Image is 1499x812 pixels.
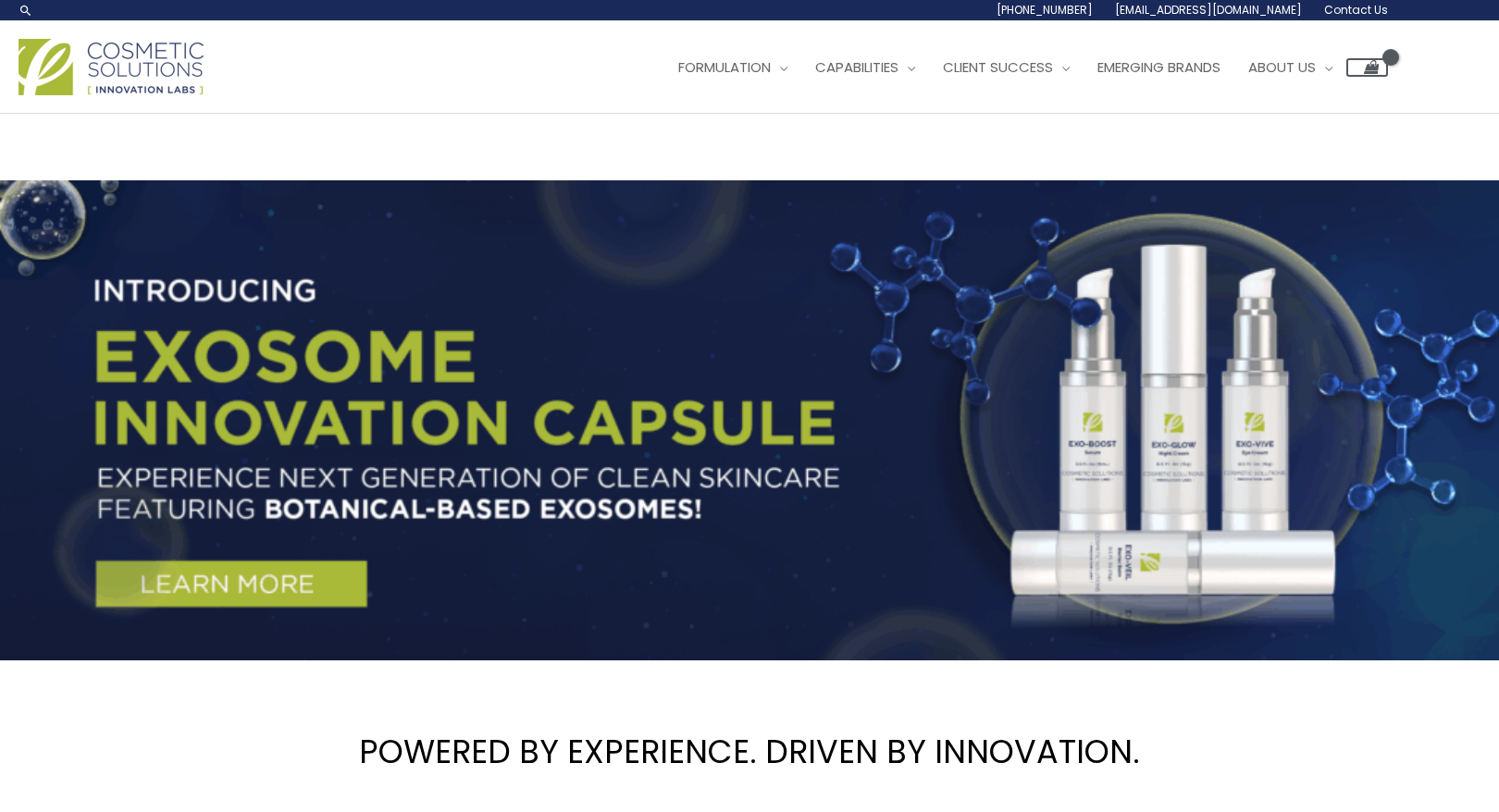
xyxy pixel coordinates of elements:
a: Emerging Brands [1084,40,1234,95]
span: Contact Us [1324,2,1388,18]
span: Capabilities [815,57,898,77]
a: Client Success [929,40,1084,95]
span: [EMAIL_ADDRESS][DOMAIN_NAME] [1115,2,1302,18]
nav: Site Navigation [650,40,1388,95]
a: View Shopping Cart, empty [1346,58,1388,77]
span: Formulation [678,57,771,77]
img: Cosmetic Solutions Logo [19,39,204,95]
a: Formulation [664,40,801,95]
span: Client Success [943,57,1053,77]
span: Emerging Brands [1097,57,1220,77]
span: [PHONE_NUMBER] [997,2,1093,18]
a: Search icon link [19,3,33,18]
a: Capabilities [801,40,929,95]
span: About Us [1248,57,1316,77]
a: About Us [1234,40,1346,95]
